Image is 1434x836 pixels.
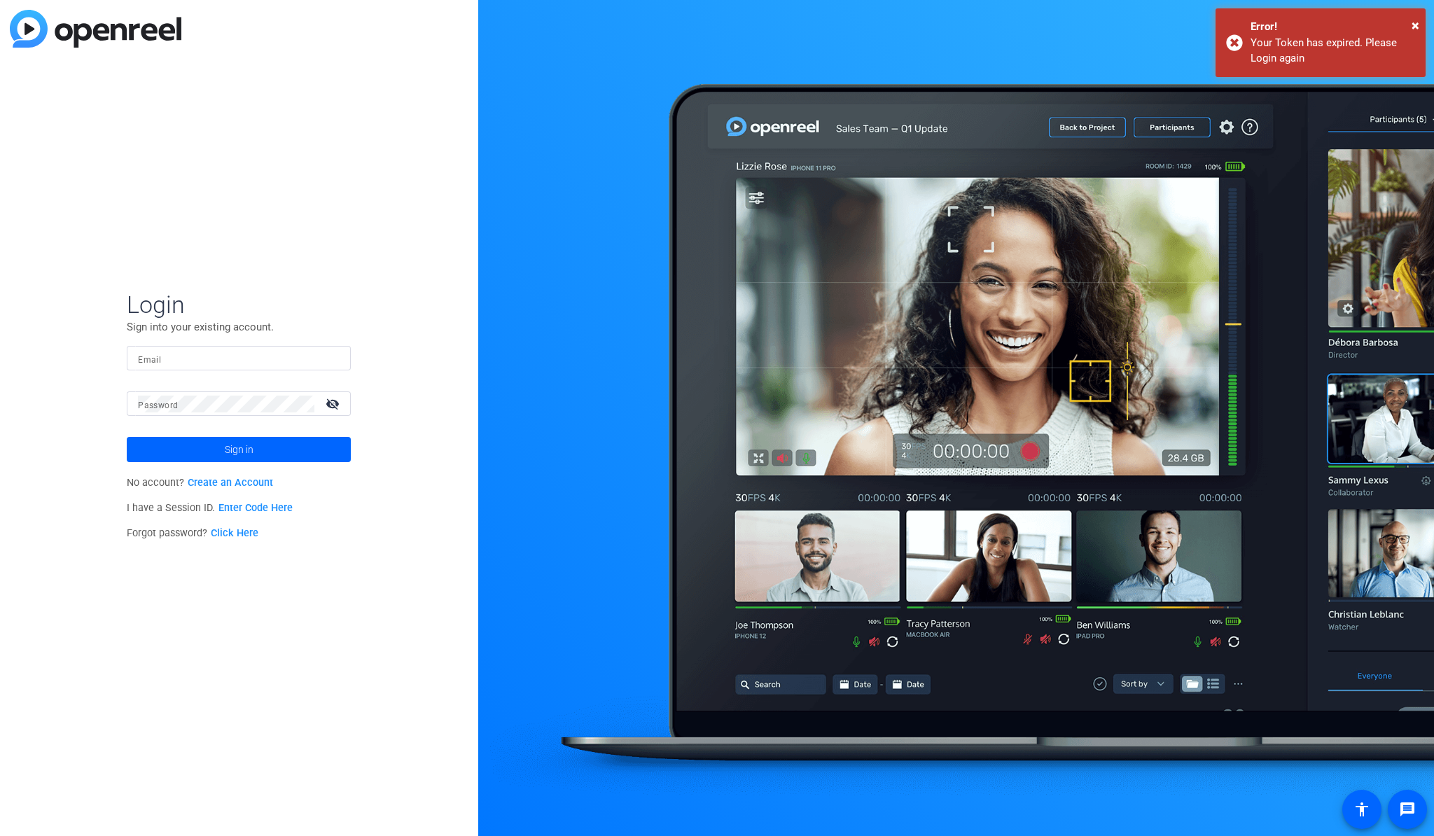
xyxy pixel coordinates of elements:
[127,502,293,514] span: I have a Session ID.
[1251,35,1415,67] div: Your Token has expired. Please Login again
[127,319,351,335] p: Sign into your existing account.
[127,290,351,319] span: Login
[1251,19,1415,35] div: Error!
[138,350,340,367] input: Enter Email Address
[188,477,273,489] a: Create an Account
[1399,801,1416,818] mat-icon: message
[225,432,253,467] span: Sign in
[317,393,351,414] mat-icon: visibility_off
[218,502,293,514] a: Enter Code Here
[127,477,273,489] span: No account?
[1412,17,1419,34] span: ×
[138,400,178,410] mat-label: Password
[127,437,351,462] button: Sign in
[211,527,258,539] a: Click Here
[1412,15,1419,36] button: Close
[10,10,181,48] img: blue-gradient.svg
[138,355,161,365] mat-label: Email
[1353,801,1370,818] mat-icon: accessibility
[127,527,258,539] span: Forgot password?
